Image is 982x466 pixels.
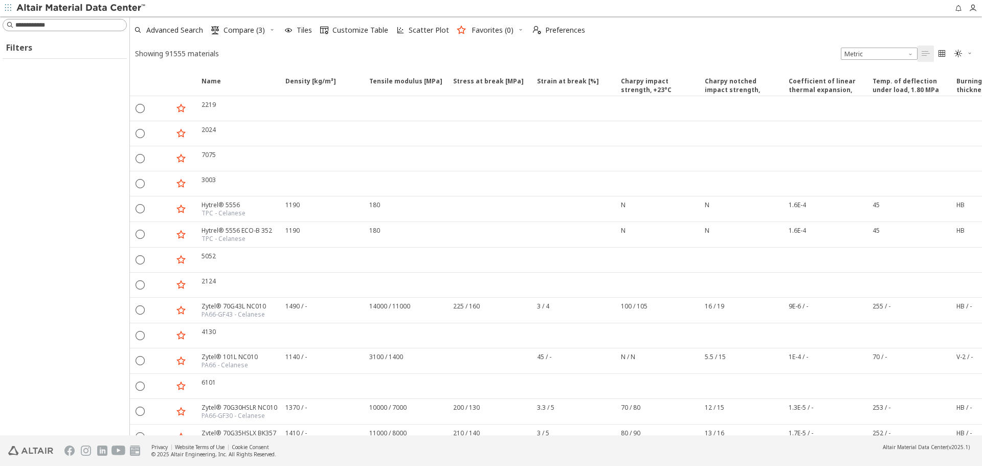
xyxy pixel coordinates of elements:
div: 1410 / - [285,429,307,437]
div: 100 / 105 [621,302,648,310]
span: Scatter Plot [409,27,449,34]
div: Zytel® 70G43L NC010 [202,302,266,310]
div: 7075 [202,150,216,159]
span: Charpy notched impact strength, +23°C [kJ/m²] [699,77,783,95]
span: Favorite [173,77,195,95]
div: 1190 [285,201,300,209]
div: 45 [873,201,880,209]
span: Temp. of deflection under load, 1.80 MPa [°C] [866,77,950,95]
span: Metric [841,48,918,60]
div: 2124 [202,277,216,285]
div: Showing 91555 materials [135,49,219,58]
div: 2219 [202,100,216,109]
div: HB / - [956,403,972,412]
div: 12 / 15 [705,403,724,412]
div: HB / - [956,302,972,310]
div: 70 / 80 [621,403,640,412]
button: Table View [918,46,934,62]
div: Zytel® 101L NC010 [202,352,258,361]
div: 9E-6 / - [789,302,808,310]
div: 1.7E-5 / - [789,429,813,437]
span: Compare (3) [224,27,265,34]
a: Privacy [151,443,168,451]
button: Favorite [173,353,189,369]
div: V-2 / - [956,352,973,361]
div: 180 [369,226,380,235]
div: 225 / 160 [453,302,480,310]
div: 1190 [285,226,300,235]
span: Favorites (0) [472,27,514,34]
span: Strain at break [%] [537,77,599,95]
span: Tensile modulus [MPa] [363,77,447,95]
div: N [705,201,709,209]
div: 1.3E-5 / - [789,403,813,412]
button: Favorite [173,100,189,117]
span: Density [kg/m³] [279,77,363,95]
button: Favorite [173,429,189,446]
div: 11000 / 8000 [369,429,407,437]
div: PA66-GF30 - Celanese [202,412,277,420]
div: 1E-4 / - [789,352,808,361]
button: Favorite [173,378,189,394]
div: N [621,201,626,209]
button: Favorite [173,302,189,319]
div: 3 / 4 [537,302,549,310]
img: Altair Engineering [8,446,53,455]
div: PA66 - Celanese [202,361,258,369]
div: 3 / 5 [537,429,549,437]
span: Temp. of deflection under load, 1.80 MPa [°C] [873,77,946,95]
button: Favorite [173,227,189,243]
div: 5.5 / 15 [705,352,726,361]
div: 1.6E-4 [789,201,806,209]
span: Charpy impact strength, +23°C [kJ/m²] [615,77,699,95]
div: 1.6E-4 [789,226,806,235]
span: Density [kg/m³] [285,77,336,95]
button: Favorite [173,175,189,192]
span: Charpy notched impact strength, +23°C [kJ/m²] [705,77,778,95]
i:  [320,26,328,34]
div: 255 / - [873,302,890,310]
i:  [954,50,963,58]
div: HB [956,226,965,235]
img: Altair Material Data Center [16,3,147,13]
span: Tensile modulus [MPa] [369,77,442,95]
div: N / N [621,352,635,361]
button: Theme [950,46,977,62]
div: 2024 [202,125,216,134]
span: Tiles [297,27,312,34]
i:  [211,26,219,34]
div: HB [956,201,965,209]
div: 180 [369,201,380,209]
span: Preferences [545,27,585,34]
i:  [533,26,541,34]
button: Favorite [173,201,189,217]
span: Altair Material Data Center [883,443,947,451]
div: 1370 / - [285,403,307,412]
div: 1490 / - [285,302,307,310]
div: TPC - Celanese [202,209,245,217]
div: TPC - Celanese [202,235,272,243]
div: Zytel® 70G35HSLX BK357 [202,429,276,437]
div: Hytrel® 5556 ECO-B 352 [202,226,272,235]
button: Favorite [173,252,189,268]
div: 80 / 90 [621,429,640,437]
div: Unit System [841,48,918,60]
div: 45 [873,226,880,235]
span: Advanced Search [146,27,203,34]
div: 3100 / 1400 [369,352,403,361]
div: 6101 [202,378,216,387]
span: Expand [150,77,173,95]
div: Zytel® 70G30HSLR NC010 [202,403,277,412]
div: Filters [3,34,37,58]
span: Stress at break [MPa] [453,77,524,95]
div: 253 / - [873,403,890,412]
div: N [621,226,626,235]
span: Strain at break [%] [531,77,615,95]
div: 45 / - [537,352,551,361]
span: Charpy impact strength, +23°C [kJ/m²] [621,77,695,95]
div: 210 / 140 [453,429,480,437]
button: Favorite [173,125,189,142]
span: Customize Table [332,27,388,34]
i:  [922,50,930,58]
i:  [938,50,946,58]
